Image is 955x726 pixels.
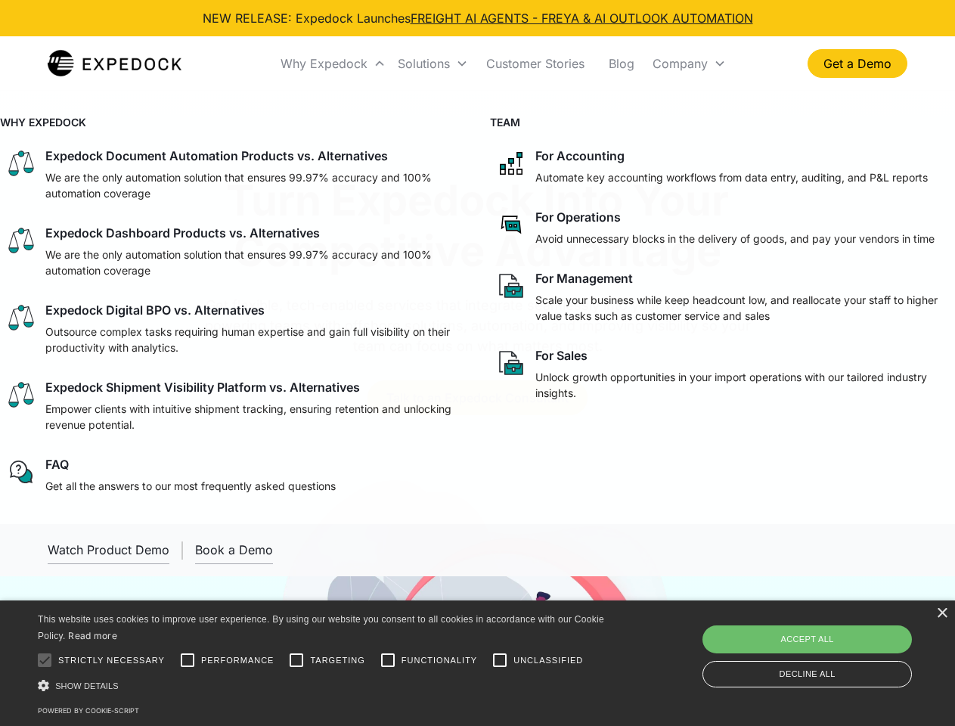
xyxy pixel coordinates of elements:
img: regular chat bubble icon [6,457,36,487]
a: Blog [597,38,646,89]
iframe: Chat Widget [703,563,955,726]
div: For Management [535,271,633,286]
img: scale icon [6,302,36,333]
a: Book a Demo [195,536,273,564]
p: Automate key accounting workflows from data entry, auditing, and P&L reports [535,169,928,185]
p: Empower clients with intuitive shipment tracking, ensuring retention and unlocking revenue potent... [45,401,460,433]
img: scale icon [6,225,36,256]
p: Scale your business while keep headcount low, and reallocate your staff to higher value tasks suc... [535,292,950,324]
p: Get all the answers to our most frequently asked questions [45,478,336,494]
div: For Accounting [535,148,625,163]
div: Solutions [398,56,450,71]
div: Show details [38,678,609,693]
div: Solutions [392,38,474,89]
div: Expedock Digital BPO vs. Alternatives [45,302,265,318]
div: FAQ [45,457,69,472]
div: Expedock Document Automation Products vs. Alternatives [45,148,388,163]
p: Unlock growth opportunities in your import operations with our tailored industry insights. [535,369,950,401]
img: Expedock Logo [48,48,181,79]
a: open lightbox [48,536,169,564]
a: Customer Stories [474,38,597,89]
span: Performance [201,654,274,667]
span: Targeting [310,654,364,667]
p: We are the only automation solution that ensures 99.97% accuracy and 100% automation coverage [45,247,460,278]
span: Strictly necessary [58,654,165,667]
span: This website uses cookies to improve user experience. By using our website you consent to all coo... [38,614,604,642]
a: FREIGHT AI AGENTS - FREYA & AI OUTLOOK AUTOMATION [411,11,753,26]
div: Company [653,56,708,71]
div: Why Expedock [281,56,367,71]
div: For Operations [535,209,621,225]
a: home [48,48,181,79]
img: scale icon [6,380,36,410]
img: paper and bag icon [496,271,526,301]
img: rectangular chat bubble icon [496,209,526,240]
div: Why Expedock [274,38,392,89]
p: We are the only automation solution that ensures 99.97% accuracy and 100% automation coverage [45,169,460,201]
img: paper and bag icon [496,348,526,378]
div: Expedock Shipment Visibility Platform vs. Alternatives [45,380,360,395]
div: Company [646,38,732,89]
a: Get a Demo [808,49,907,78]
a: Powered by cookie-script [38,706,139,715]
div: Watch Product Demo [48,542,169,557]
span: Functionality [402,654,477,667]
div: For Sales [535,348,588,363]
div: Book a Demo [195,542,273,557]
a: Read more [68,630,117,641]
div: Expedock Dashboard Products vs. Alternatives [45,225,320,240]
div: NEW RELEASE: Expedock Launches [203,9,753,27]
p: Avoid unnecessary blocks in the delivery of goods, and pay your vendors in time [535,231,935,247]
img: scale icon [6,148,36,178]
p: Outsource complex tasks requiring human expertise and gain full visibility on their productivity ... [45,324,460,355]
img: network like icon [496,148,526,178]
span: Unclassified [513,654,583,667]
span: Show details [55,681,119,690]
